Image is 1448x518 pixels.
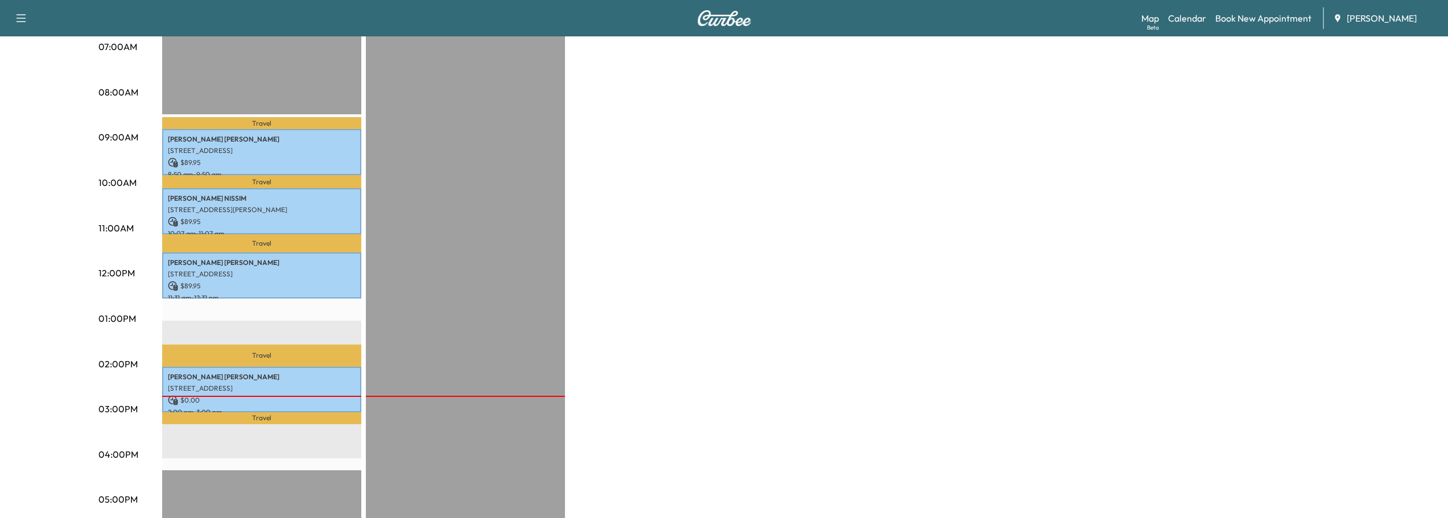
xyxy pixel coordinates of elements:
a: Book New Appointment [1215,11,1311,25]
p: [STREET_ADDRESS] [168,270,356,279]
p: 12:00PM [98,266,135,280]
p: 05:00PM [98,492,138,506]
p: Travel [162,234,361,252]
p: $ 0.00 [168,395,356,405]
p: [STREET_ADDRESS] [168,146,356,155]
p: 2:00 pm - 3:00 pm [168,408,356,417]
p: 02:00PM [98,357,138,371]
p: $ 89.95 [168,217,356,227]
p: 09:00AM [98,130,138,144]
span: [PERSON_NAME] [1347,11,1417,25]
p: $ 89.95 [168,158,356,168]
p: [STREET_ADDRESS] [168,384,356,393]
p: [PERSON_NAME] [PERSON_NAME] [168,258,356,267]
p: 04:00PM [98,447,138,461]
p: 8:50 am - 9:50 am [168,170,356,179]
p: [PERSON_NAME] [PERSON_NAME] [168,135,356,144]
p: 10:00AM [98,176,137,189]
a: MapBeta [1141,11,1159,25]
p: 01:00PM [98,312,136,325]
p: $ 89.95 [168,281,356,291]
p: Travel [162,345,361,367]
p: 08:00AM [98,85,138,99]
p: [PERSON_NAME] [PERSON_NAME] [168,372,356,382]
p: Travel [162,412,361,424]
p: [STREET_ADDRESS][PERSON_NAME] [168,205,356,214]
p: [PERSON_NAME] NISSIM [168,194,356,203]
p: 11:00AM [98,221,134,235]
img: Curbee Logo [697,10,752,26]
p: Travel [162,117,361,130]
p: 11:31 am - 12:31 pm [168,293,356,302]
p: 07:00AM [98,40,137,53]
p: 10:07 am - 11:07 am [168,229,356,238]
a: Calendar [1168,11,1206,25]
div: Beta [1147,23,1159,32]
p: 03:00PM [98,402,138,416]
p: Travel [162,175,361,188]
